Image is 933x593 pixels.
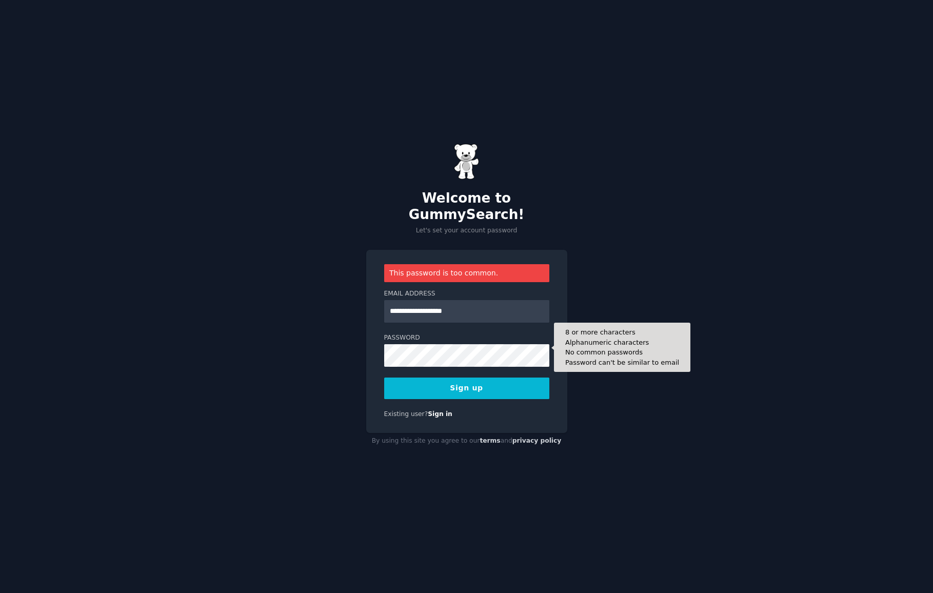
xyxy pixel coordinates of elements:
p: Let's set your account password [366,226,567,235]
a: terms [480,437,500,444]
img: Gummy Bear [454,144,480,180]
label: Email Address [384,289,549,299]
a: Sign in [428,410,452,418]
div: This password is too common. [384,264,549,282]
button: Sign up [384,378,549,399]
a: privacy policy [512,437,562,444]
h2: Welcome to GummySearch! [366,190,567,223]
label: Password [384,333,549,343]
span: Existing user? [384,410,428,418]
div: By using this site you agree to our and [366,433,567,449]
